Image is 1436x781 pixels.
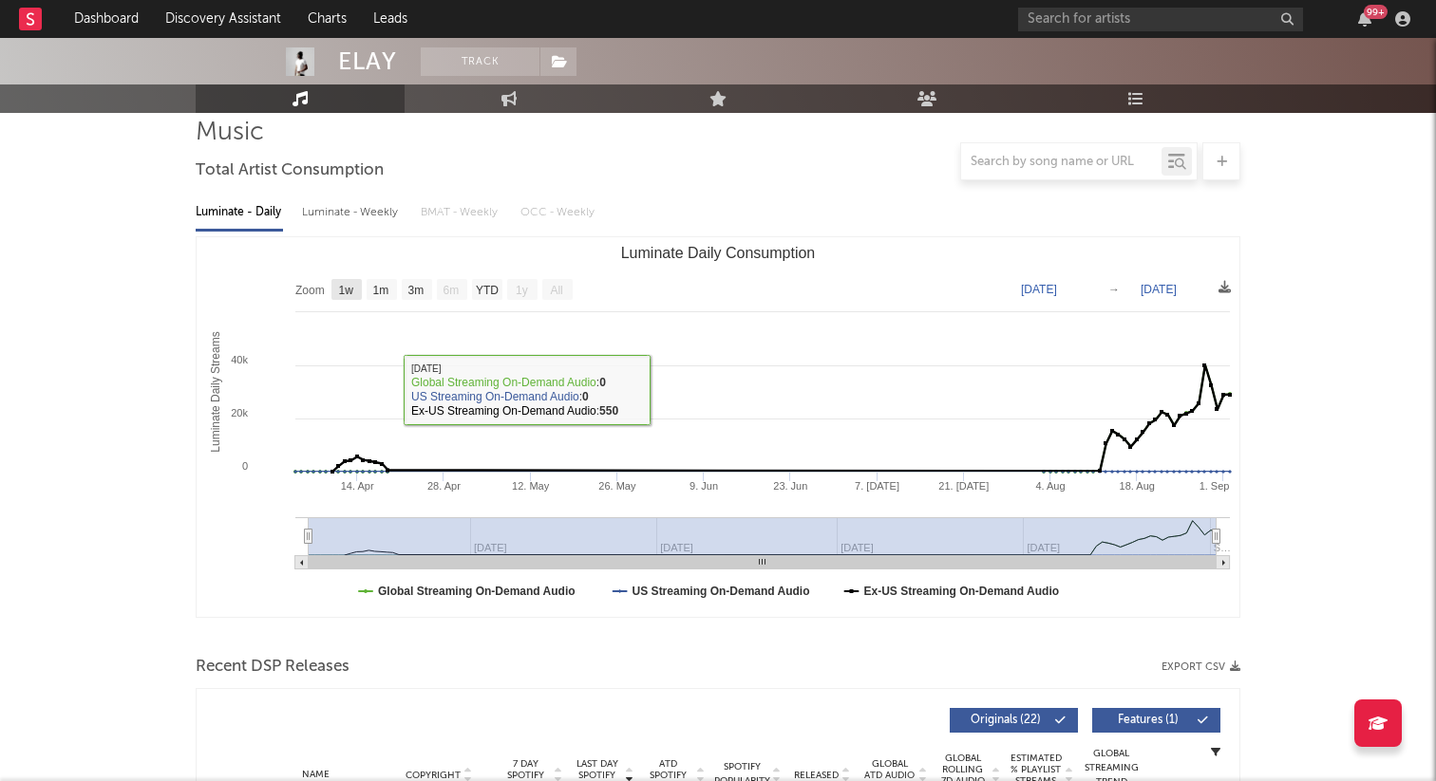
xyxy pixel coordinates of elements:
text: Luminate Daily Streams [209,331,222,452]
span: Released [794,770,839,781]
text: 14. Apr [341,480,374,492]
input: Search by song name or URL [961,155,1162,170]
text: 12. May [512,480,550,492]
button: Track [421,47,539,76]
span: Copyright [406,770,461,781]
text: 40k [231,354,248,365]
text: [DATE] [1021,283,1057,296]
text: 3m [408,284,425,297]
text: Global Streaming On-Demand Audio [378,585,576,598]
text: 0 [242,460,248,472]
text: US Streaming On-Demand Audio [633,585,810,598]
text: S… [1214,542,1231,553]
input: Search for artists [1018,8,1303,31]
text: 1m [373,284,389,297]
div: 99 + [1364,5,1388,19]
text: 7. [DATE] [855,480,899,492]
span: Recent DSP Releases [196,656,350,679]
button: Export CSV [1162,661,1240,673]
text: 23. Jun [773,480,807,492]
div: ELAY [338,47,397,76]
span: Originals ( 22 ) [962,715,1049,726]
text: 1. Sep [1200,480,1230,492]
svg: Luminate Daily Consumption [197,237,1239,617]
text: All [550,284,562,297]
text: → [1108,283,1120,296]
text: Zoom [295,284,325,297]
text: Ex-US Streaming On-Demand Audio [864,585,1060,598]
span: Features ( 1 ) [1105,715,1192,726]
text: 26. May [598,480,636,492]
text: 21. [DATE] [938,480,989,492]
text: YTD [476,284,499,297]
text: 1y [516,284,528,297]
text: 9. Jun [690,480,718,492]
text: [DATE] [1141,283,1177,296]
div: Luminate - Daily [196,196,283,229]
text: 18. Aug [1120,480,1155,492]
text: Luminate Daily Consumption [621,245,816,261]
div: Luminate - Weekly [302,196,402,229]
button: 99+ [1358,11,1371,27]
text: 6m [444,284,460,297]
text: 20k [231,407,248,418]
text: 28. Apr [427,480,461,492]
button: Originals(22) [950,708,1078,733]
span: Music [196,121,264,144]
button: Features(1) [1092,708,1220,733]
text: 4. Aug [1035,480,1065,492]
text: 1w [339,284,354,297]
